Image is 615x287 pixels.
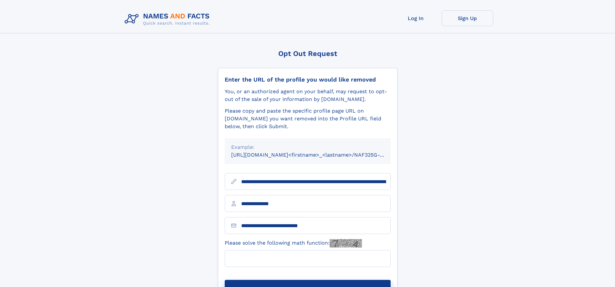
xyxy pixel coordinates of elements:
[442,10,493,26] a: Sign Up
[225,76,391,83] div: Enter the URL of the profile you would like removed
[231,143,384,151] div: Example:
[225,239,362,248] label: Please solve the following math function:
[231,152,403,158] small: [URL][DOMAIN_NAME]<firstname>_<lastname>/NAF325G-xxxxxxxx
[390,10,442,26] a: Log In
[225,107,391,130] div: Please copy and paste the specific profile page URL on [DOMAIN_NAME] you want removed into the Pr...
[122,10,215,28] img: Logo Names and Facts
[225,88,391,103] div: You, or an authorized agent on your behalf, may request to opt-out of the sale of your informatio...
[218,50,397,58] div: Opt Out Request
